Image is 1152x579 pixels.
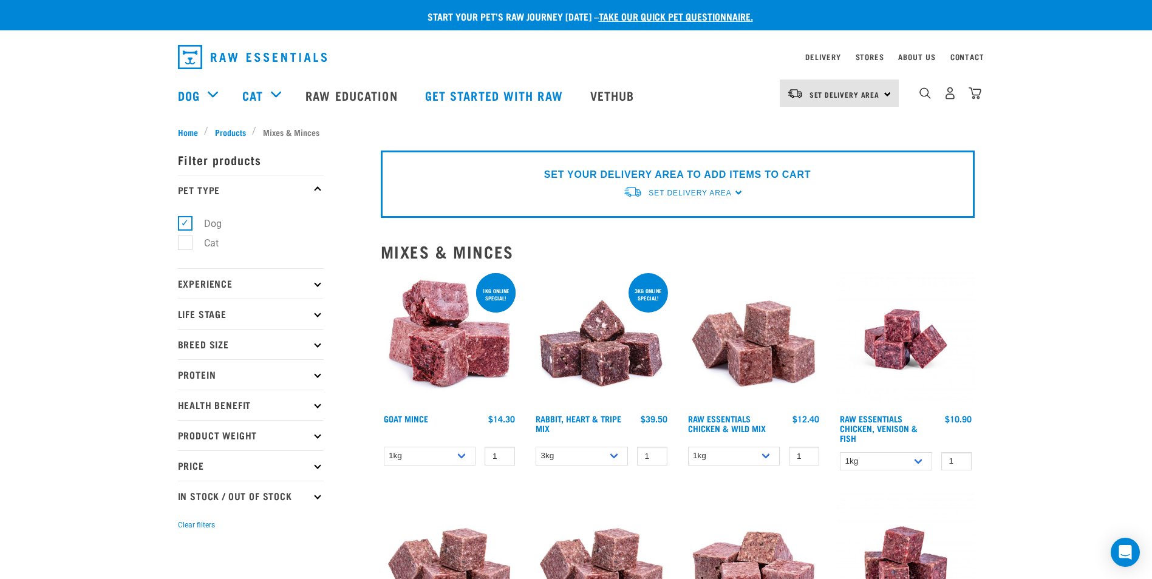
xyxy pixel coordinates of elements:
h2: Mixes & Minces [381,242,975,261]
a: Contact [950,55,984,59]
a: Goat Mince [384,416,428,421]
a: Products [208,126,252,138]
img: home-icon@2x.png [969,87,981,100]
div: 3kg online special! [629,282,668,307]
span: Products [215,126,246,138]
p: Product Weight [178,420,324,450]
div: $39.50 [641,414,667,424]
span: Set Delivery Area [809,92,880,96]
p: Pet Type [178,175,324,205]
p: Filter products [178,144,324,175]
button: Clear filters [178,520,215,530]
img: 1175 Rabbit Heart Tripe Mix 01 [533,271,670,408]
img: Raw Essentials Logo [178,45,327,69]
div: 1kg online special! [476,282,516,307]
p: SET YOUR DELIVERY AREA TO ADD ITEMS TO CART [544,168,811,182]
input: 1 [789,447,819,466]
div: $14.30 [488,414,515,424]
a: Raw Essentials Chicken, Venison & Fish [840,416,918,440]
p: In Stock / Out Of Stock [178,481,324,511]
span: Set Delivery Area [649,189,731,197]
nav: dropdown navigation [168,40,984,74]
img: user.png [944,87,956,100]
a: take our quick pet questionnaire. [599,13,753,19]
p: Protein [178,359,324,390]
label: Cat [185,235,223,251]
a: Raw Essentials Chicken & Wild Mix [688,416,766,430]
img: Pile Of Cubed Chicken Wild Meat Mix [685,271,823,408]
p: Experience [178,268,324,299]
a: Stores [856,55,884,59]
input: 1 [637,447,667,466]
label: Dog [185,216,227,231]
p: Health Benefit [178,390,324,420]
p: Breed Size [178,329,324,359]
a: Vethub [578,71,650,120]
a: Raw Education [293,71,412,120]
nav: breadcrumbs [178,126,975,138]
div: $10.90 [945,414,972,424]
img: van-moving.png [787,88,803,99]
a: Cat [242,86,263,104]
img: van-moving.png [623,186,642,198]
a: Home [178,126,205,138]
input: 1 [941,452,972,471]
img: home-icon-1@2x.png [919,87,931,99]
input: 1 [485,447,515,466]
div: Open Intercom Messenger [1111,538,1140,567]
img: 1077 Wild Goat Mince 01 [381,271,519,408]
a: Delivery [805,55,840,59]
a: Rabbit, Heart & Tripe Mix [536,416,621,430]
a: About Us [898,55,935,59]
img: Chicken Venison mix 1655 [837,271,975,408]
a: Get started with Raw [413,71,578,120]
p: Price [178,450,324,481]
p: Life Stage [178,299,324,329]
a: Dog [178,86,200,104]
div: $12.40 [792,414,819,424]
span: Home [178,126,198,138]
